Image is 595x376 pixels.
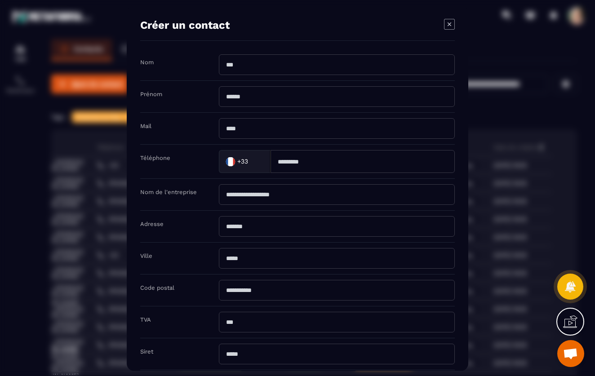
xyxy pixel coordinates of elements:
span: +33 [237,157,248,166]
img: Country Flag [222,152,240,170]
label: Ville [140,252,152,259]
input: Search for option [250,155,261,168]
div: Ouvrir le chat [557,340,584,367]
label: Code postal [140,284,174,291]
label: Prénom [140,91,162,97]
h4: Créer un contact [140,19,230,31]
label: Nom [140,59,154,66]
label: TVA [140,316,151,323]
label: Nom de l'entreprise [140,189,197,195]
label: Adresse [140,221,164,227]
label: Mail [140,123,151,129]
label: Siret [140,348,153,355]
div: Search for option [219,150,271,173]
label: Téléphone [140,155,170,161]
